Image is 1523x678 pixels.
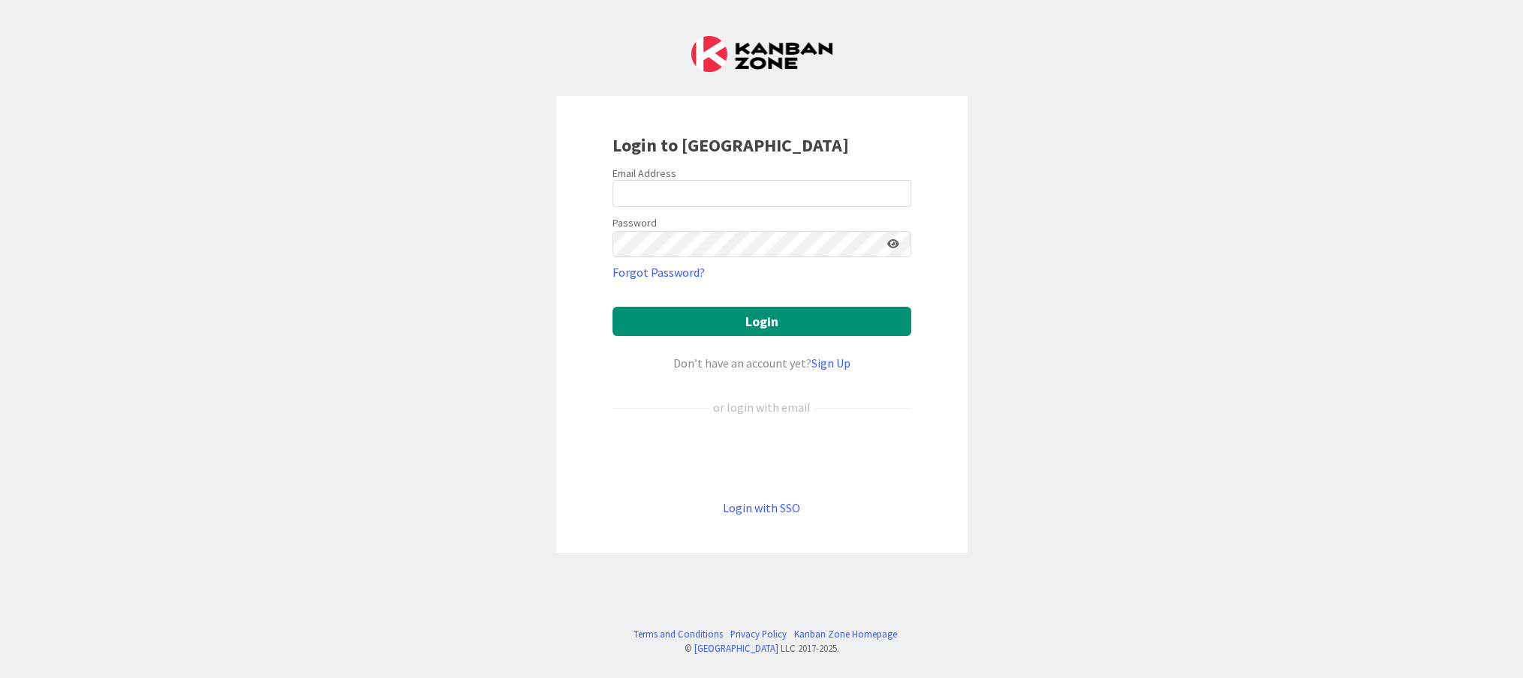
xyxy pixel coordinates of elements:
[691,36,832,72] img: Kanban Zone
[613,307,911,336] button: Login
[709,398,814,416] div: or login with email
[794,627,897,641] a: Kanban Zone Homepage
[626,641,897,655] div: © LLC 2017- 2025 .
[694,642,778,654] a: [GEOGRAPHIC_DATA]
[613,215,657,231] label: Password
[613,354,911,372] div: Don’t have an account yet?
[811,355,850,370] a: Sign Up
[723,500,800,515] a: Login with SSO
[605,441,919,474] iframe: Bouton "Se connecter avec Google"
[613,133,849,157] b: Login to [GEOGRAPHIC_DATA]
[613,263,705,281] a: Forgot Password?
[634,627,723,641] a: Terms and Conditions
[613,166,676,180] label: Email Address
[730,627,787,641] a: Privacy Policy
